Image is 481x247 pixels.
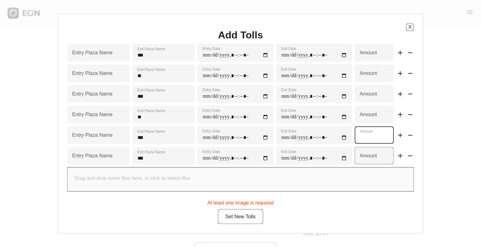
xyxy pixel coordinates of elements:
span: add [396,111,404,118]
label: Exit Plaza Name [137,149,165,154]
label: Entry Date [203,87,220,92]
label: Exit Plaza Name [137,87,165,92]
label: Entry Plaza Name [72,90,113,97]
span: add [396,70,404,77]
span: remove [406,152,414,160]
label: Exit Plaza Name [137,129,165,134]
label: Entry Plaza Name [72,152,113,159]
p: Drag and drop some files here, or click to select files [75,174,191,182]
span: add [396,90,404,98]
label: Exit Date [281,67,297,72]
label: Entry Plaza Name [72,111,113,118]
button: Set New Tolls [218,209,263,224]
label: Exit Plaza Name [137,67,165,72]
label: Exit Plaza Name [137,46,165,51]
label: Entry Date [203,46,220,51]
button: X [406,23,414,31]
label: Entry Plaza Name [72,49,113,56]
label: Exit Date [281,46,297,51]
label: Amount [360,111,377,118]
h1: Add Tolls [218,31,263,38]
label: Amount [360,129,373,134]
label: Entry Date [203,67,220,72]
label: Amount [360,90,377,97]
label: Exit Date [281,108,297,113]
div: At least one image is required [67,196,414,206]
label: Amount [360,152,377,159]
span: remove [406,70,414,77]
label: Entry Date [203,149,220,154]
label: Exit Date [281,149,297,154]
span: remove [406,90,414,98]
label: Amount [360,69,377,77]
span: add [396,49,404,57]
label: Amount [360,49,377,56]
span: remove [406,49,414,57]
span: remove [406,131,414,139]
label: Entry Plaza Name [72,131,113,139]
label: Entry Plaza Name [72,69,113,77]
span: add [396,152,404,160]
label: Exit Date [281,128,297,133]
label: Exit Plaza Name [137,108,165,113]
span: add [396,131,404,139]
label: Entry Date [203,128,220,133]
label: Entry Date [203,108,220,113]
span: remove [406,111,414,118]
label: Exit Date [281,87,297,92]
